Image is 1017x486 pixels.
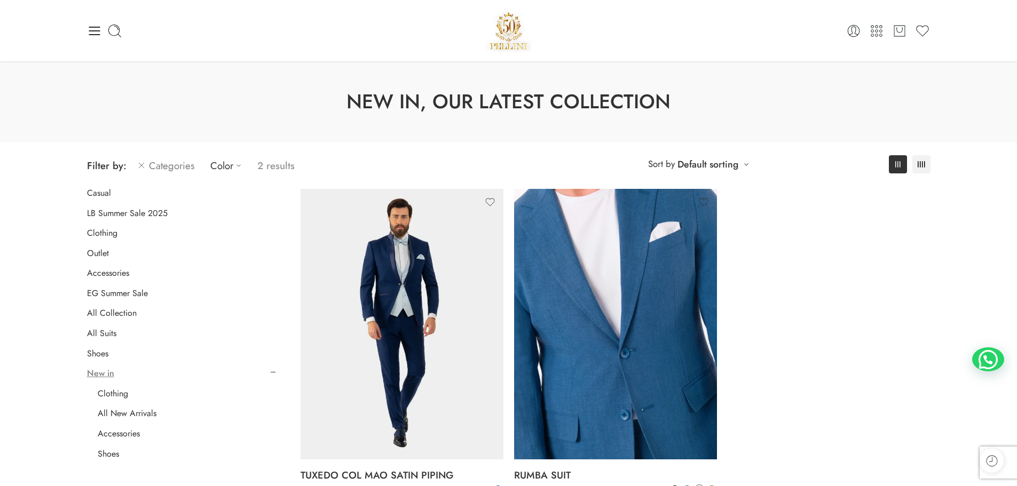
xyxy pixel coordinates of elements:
a: Casual [87,188,111,198]
a: Wishlist [915,23,930,38]
a: All New Arrivals [98,408,156,419]
a: Cart [892,23,907,38]
a: RUMBA SUIT [514,465,717,486]
a: All Suits [87,328,116,339]
a: Accessories [87,268,129,278]
a: Shoes [87,348,108,359]
a: Shoes [98,449,119,459]
a: Color [210,153,247,178]
a: Outlet [87,248,109,259]
a: Accessories [98,428,140,439]
a: TUXEDO COL MAO SATIN PIPING [301,465,503,486]
span: Filter by: [87,158,127,173]
span: Sort by [648,155,675,173]
a: Categories [137,153,194,178]
img: Pellini [486,8,532,53]
p: 2 results [257,153,295,178]
a: Clothing [98,388,128,399]
a: Clothing [87,228,117,238]
a: Login / Register [846,23,861,38]
a: All Collection [87,308,137,318]
a: EG Summer Sale [87,288,148,299]
h1: New In, Our Latest Collection [27,88,990,116]
a: New in [87,368,114,379]
a: Default sorting [677,157,738,172]
a: LB Summer Sale 2025 [87,208,168,219]
a: Pellini - [486,8,532,53]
